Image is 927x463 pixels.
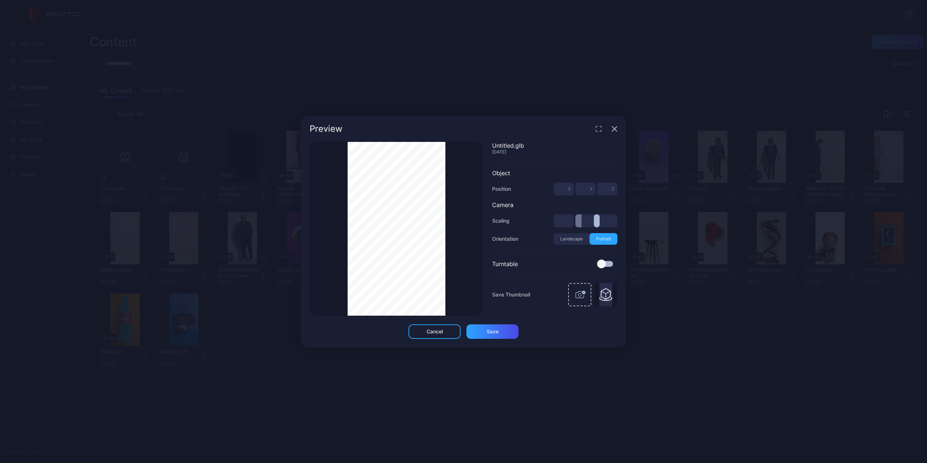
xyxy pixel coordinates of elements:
[492,235,518,243] div: Orientation
[487,329,499,334] div: Save
[612,186,614,192] span: Z
[590,186,593,192] span: Y
[568,186,571,192] span: X
[492,216,509,225] div: Scaling
[408,324,461,339] button: Cancel
[492,290,530,299] span: Save Thumbnail
[492,142,617,149] div: Untitled.glb
[310,125,343,133] div: Preview
[492,260,518,268] div: Turntable
[492,149,617,155] div: [DATE]
[590,233,618,245] button: Portrait
[427,329,443,334] div: Cancel
[492,169,617,177] div: Object
[492,185,511,193] div: Position
[554,233,590,245] button: Landscape
[466,324,519,339] button: Save
[599,283,612,306] img: Thumbnail
[492,201,617,209] div: Camera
